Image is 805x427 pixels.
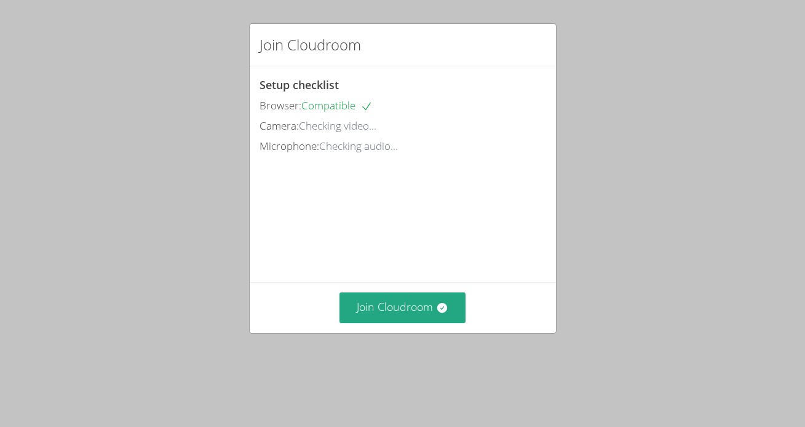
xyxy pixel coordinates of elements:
[299,119,376,133] span: Checking video...
[260,34,361,56] h2: Join Cloudroom
[319,139,398,153] span: Checking audio...
[260,77,339,92] span: Setup checklist
[260,119,299,133] span: Camera:
[301,98,373,112] span: Compatible
[260,98,301,112] span: Browser:
[260,139,319,153] span: Microphone:
[339,292,466,323] button: Join Cloudroom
